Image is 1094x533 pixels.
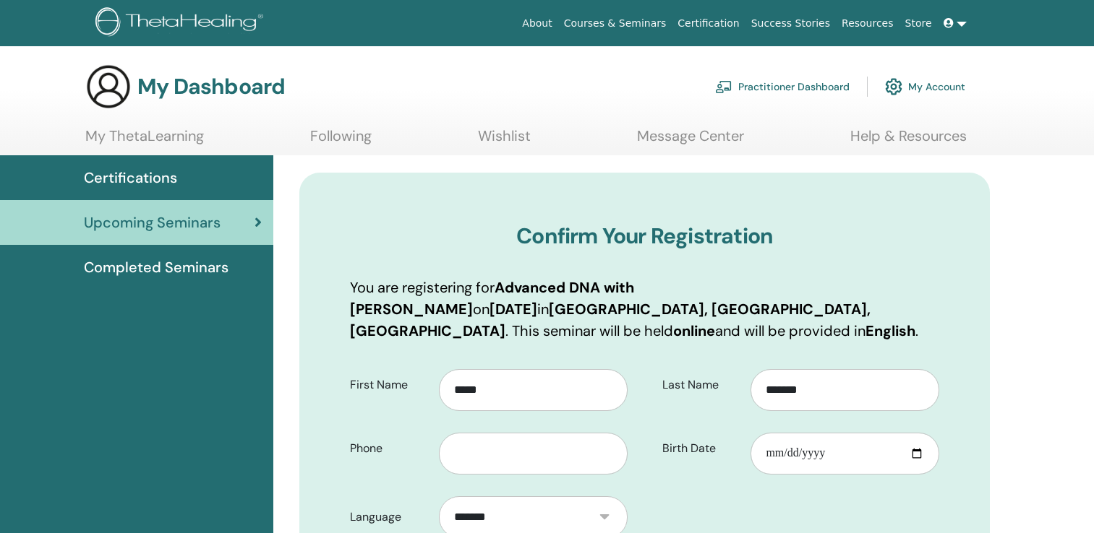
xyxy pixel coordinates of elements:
[866,321,915,340] b: English
[310,127,372,155] a: Following
[651,435,751,462] label: Birth Date
[84,256,228,278] span: Completed Seminars
[715,80,732,93] img: chalkboard-teacher.svg
[885,74,902,99] img: cog.svg
[715,71,850,103] a: Practitioner Dashboard
[339,371,439,399] label: First Name
[137,74,285,100] h3: My Dashboard
[85,64,132,110] img: generic-user-icon.jpg
[350,300,871,340] b: [GEOGRAPHIC_DATA], [GEOGRAPHIC_DATA], [GEOGRAPHIC_DATA]
[745,10,836,37] a: Success Stories
[836,10,899,37] a: Resources
[339,503,439,531] label: Language
[899,10,938,37] a: Store
[490,300,537,318] b: [DATE]
[85,127,204,155] a: My ThetaLearning
[95,7,268,40] img: logo.png
[84,212,221,233] span: Upcoming Seminars
[350,223,939,249] h3: Confirm Your Registration
[850,127,967,155] a: Help & Resources
[885,71,965,103] a: My Account
[651,371,751,399] label: Last Name
[339,435,439,462] label: Phone
[350,277,939,342] p: You are registering for on in . This seminar will be held and will be provided in .
[558,10,672,37] a: Courses & Seminars
[478,127,531,155] a: Wishlist
[516,10,557,37] a: About
[672,10,745,37] a: Certification
[637,127,744,155] a: Message Center
[84,167,177,188] span: Certifications
[673,321,715,340] b: online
